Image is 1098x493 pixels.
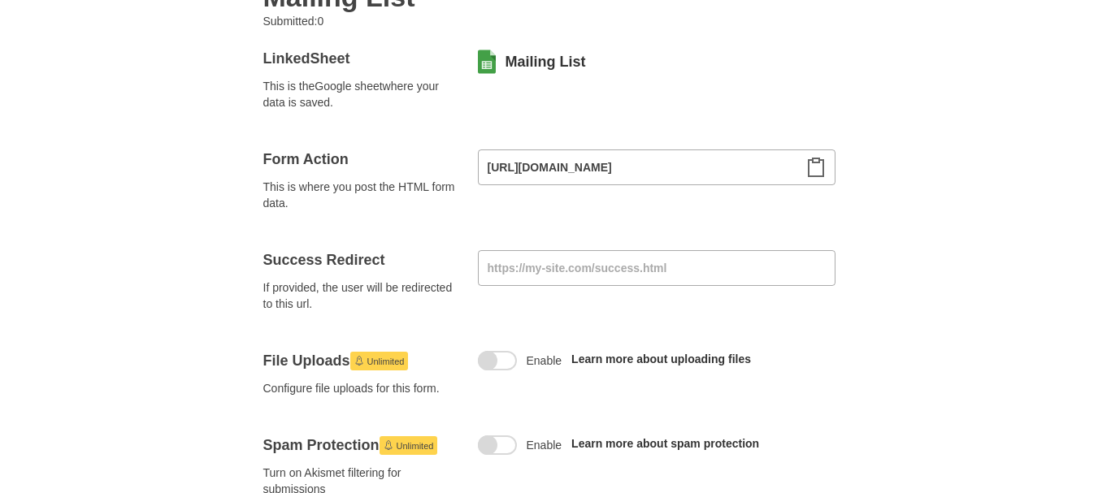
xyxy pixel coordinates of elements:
[263,13,536,29] p: Submitted: 0
[806,158,826,177] svg: Clipboard
[367,352,405,371] span: Unlimited
[571,437,759,450] a: Learn more about spam protection
[506,52,586,71] a: Mailing List
[263,149,458,169] h4: Form Action
[527,352,562,369] span: Enable
[354,356,364,365] svg: Launch
[263,351,458,370] h4: File Uploads
[527,437,562,453] span: Enable
[263,49,458,68] h4: Linked Sheet
[263,78,458,110] span: This is the Google sheet where your data is saved.
[263,380,458,396] span: Configure file uploads for this form.
[571,352,751,365] a: Learn more about uploading files
[263,435,458,455] h4: Spam Protection
[263,250,458,270] h4: Success Redirect
[384,440,393,450] svg: Launch
[478,250,835,286] input: https://my-site.com/success.html
[263,179,458,211] span: This is where you post the HTML form data.
[397,436,434,456] span: Unlimited
[263,279,458,312] span: If provided, the user will be redirected to this url.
